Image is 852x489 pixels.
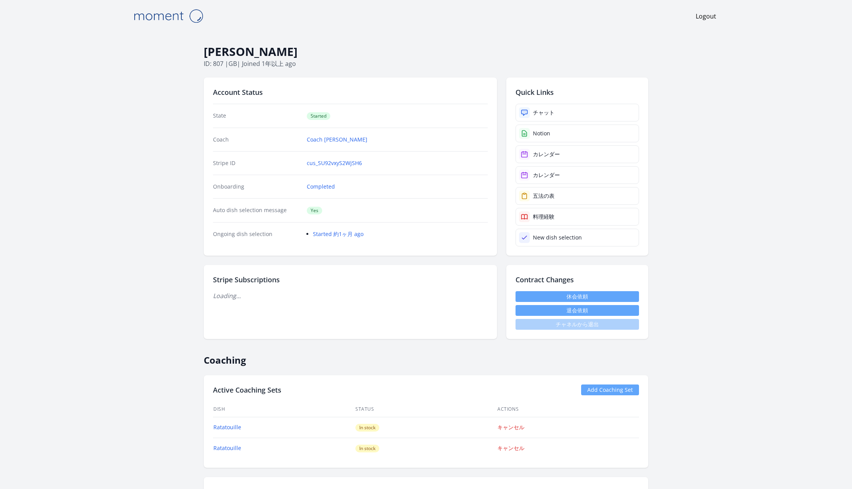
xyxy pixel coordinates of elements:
p: Loading... [213,291,488,300]
div: 料理経験 [533,213,554,221]
a: cus_SU92vxyS2WjSH6 [307,159,362,167]
h2: Contract Changes [516,274,639,285]
dt: Stripe ID [213,159,301,167]
button: 退会依頼 [516,305,639,316]
span: チャネルから退出 [516,319,639,330]
a: Logout [696,12,716,21]
a: Ratatouille [213,444,241,452]
div: カレンダー [533,171,560,179]
a: キャンセル [497,423,524,431]
span: In stock [355,424,379,432]
h1: [PERSON_NAME] [204,44,648,59]
div: 五法の表 [533,192,554,200]
p: ID: 807 | | Joined 1年以上 ago [204,59,648,68]
dt: Ongoing dish selection [213,230,301,238]
span: gb [228,59,237,68]
h2: Quick Links [516,87,639,98]
dt: Onboarding [213,183,301,191]
a: 料理経験 [516,208,639,226]
a: New dish selection [516,229,639,246]
div: チャット [533,109,554,116]
img: Moment [130,6,207,26]
dt: Coach [213,136,301,143]
span: Started [307,112,330,120]
div: New dish selection [533,234,582,241]
a: 五法の表 [516,187,639,205]
a: チャット [516,104,639,121]
a: Notion [516,125,639,142]
a: 休会依頼 [516,291,639,302]
h2: Stripe Subscriptions [213,274,488,285]
a: Coach [PERSON_NAME] [307,136,367,143]
a: Completed [307,183,335,191]
th: Actions [497,401,639,417]
span: In stock [355,445,379,452]
a: Ratatouille [213,423,241,431]
span: Yes [307,207,322,214]
h2: Coaching [204,348,648,366]
a: Started 約1ヶ月 ago [313,230,363,238]
h2: Account Status [213,87,488,98]
a: カレンダー [516,145,639,163]
th: Status [355,401,497,417]
dt: State [213,112,301,120]
h2: Active Coaching Sets [213,384,281,395]
th: Dish [213,401,355,417]
div: カレンダー [533,150,560,158]
a: Add Coaching Set [581,384,639,395]
a: カレンダー [516,166,639,184]
div: Notion [533,130,550,137]
dt: Auto dish selection message [213,206,301,214]
a: キャンセル [497,444,524,452]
